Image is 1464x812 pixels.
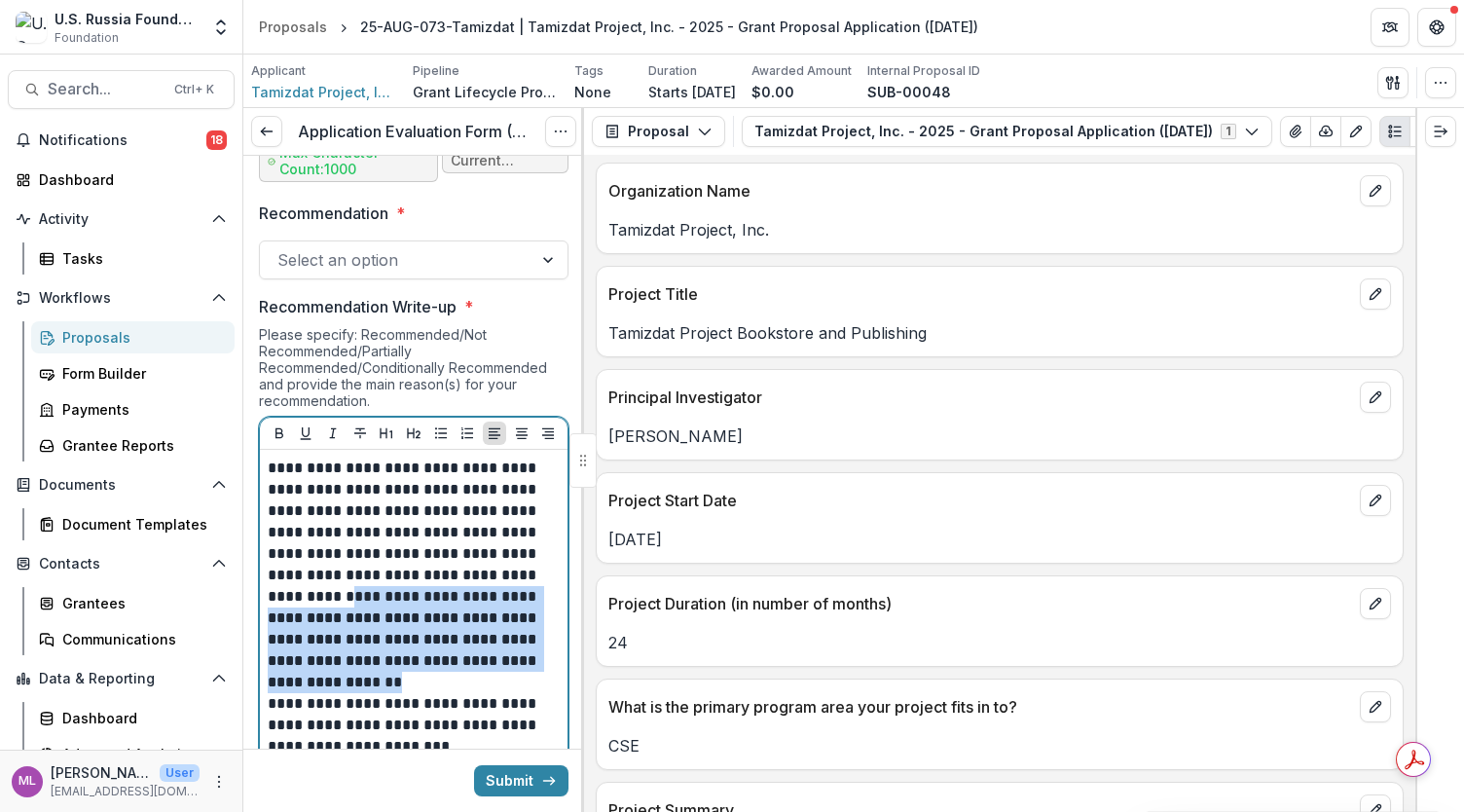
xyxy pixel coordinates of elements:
a: Proposals [31,321,235,353]
p: Project Start Date [608,489,1352,512]
button: Search... [8,70,235,109]
button: More [207,770,231,794]
div: Ctrl + K [170,79,218,100]
p: Tags [574,62,604,80]
button: Bold [268,422,291,445]
a: Tamizdat Project, Inc. [251,82,397,102]
img: U.S. Russia Foundation [16,12,47,43]
p: User [160,764,200,782]
button: Open Contacts [8,548,235,579]
div: U.S. Russia Foundation [55,9,200,29]
p: Recommendation [259,202,388,225]
button: Align Right [536,422,560,445]
div: Dashboard [39,169,219,190]
span: Search... [48,80,163,98]
p: Max Character Count: 1000 [279,145,429,178]
div: 25-AUG-073-Tamizdat | Tamizdat Project, Inc. - 2025 - Grant Proposal Application ([DATE]) [360,17,978,37]
a: Proposals [251,13,335,41]
p: Principal Investigator [608,386,1352,409]
div: Advanced Analytics [62,744,219,764]
button: Partners [1371,8,1409,47]
a: Tasks [31,242,235,275]
button: Options [545,116,576,147]
p: [PERSON_NAME] [608,424,1391,448]
a: Dashboard [8,164,235,196]
p: 24 [608,631,1391,654]
button: Expand right [1425,116,1456,147]
p: CSE [608,734,1391,757]
span: Activity [39,211,203,228]
button: PDF view [1409,116,1441,147]
button: Edit as form [1340,116,1372,147]
nav: breadcrumb [251,13,986,41]
a: Advanced Analytics [31,738,235,770]
button: View Attached Files [1280,116,1311,147]
a: Grantees [31,587,235,619]
p: Organization Name [608,179,1352,203]
p: Awarded Amount [751,62,852,80]
div: Tasks [62,248,219,269]
div: Grantees [62,593,219,613]
span: Workflows [39,290,203,307]
button: Underline [294,422,317,445]
button: edit [1360,588,1391,619]
div: Document Templates [62,514,219,535]
button: edit [1360,485,1391,516]
p: [EMAIL_ADDRESS][DOMAIN_NAME] [51,783,200,800]
div: Proposals [62,327,219,348]
button: Align Center [510,422,533,445]
span: 18 [206,130,227,150]
a: Payments [31,393,235,425]
p: Current length: 987 [451,153,560,169]
button: Get Help [1417,8,1456,47]
a: Form Builder [31,357,235,389]
p: Grant Lifecycle Process [413,82,559,102]
p: What is the primary program area your project fits in to? [608,695,1352,719]
button: Open Activity [8,203,235,235]
a: Communications [31,623,235,655]
a: Dashboard [31,702,235,734]
p: None [574,82,611,102]
p: Recommendation Write-up [259,295,457,318]
button: Strike [348,422,372,445]
p: [PERSON_NAME] [51,762,152,783]
div: Grantee Reports [62,435,219,456]
p: Tamizdat Project Bookstore and Publishing [608,321,1391,345]
p: $0.00 [751,82,794,102]
p: Duration [648,62,697,80]
button: Submit [474,765,568,796]
p: Starts [DATE] [648,82,736,102]
p: Applicant [251,62,306,80]
p: Project Title [608,282,1352,306]
button: edit [1360,382,1391,413]
span: Documents [39,477,203,494]
button: edit [1360,691,1391,722]
div: Proposals [259,17,327,37]
button: Heading 1 [375,422,398,445]
button: Plaintext view [1379,116,1410,147]
button: Proposal [592,116,725,147]
span: Contacts [39,556,203,572]
a: Grantee Reports [31,429,235,461]
span: Data & Reporting [39,671,203,687]
span: Notifications [39,132,206,149]
div: Dashboard [62,708,219,728]
button: edit [1360,278,1391,310]
button: Ordered List [456,422,479,445]
button: Tamizdat Project, Inc. - 2025 - Grant Proposal Application ([DATE])1 [742,116,1272,147]
button: Open Data & Reporting [8,663,235,694]
p: SUB-00048 [867,82,951,102]
button: Open Documents [8,469,235,500]
div: Please specify: Recommended/Not Recommended/Partially Recommended/Conditionally Recommended and p... [259,326,568,417]
span: Foundation [55,29,119,47]
button: Bullet List [429,422,453,445]
button: Align Left [483,422,506,445]
p: Project Duration (in number of months) [608,592,1352,615]
button: Open entity switcher [207,8,235,47]
h3: Application Evaluation Form (Internal) [298,123,530,141]
button: edit [1360,175,1391,206]
div: Communications [62,629,219,649]
button: Notifications18 [8,125,235,156]
p: [DATE] [608,528,1391,551]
